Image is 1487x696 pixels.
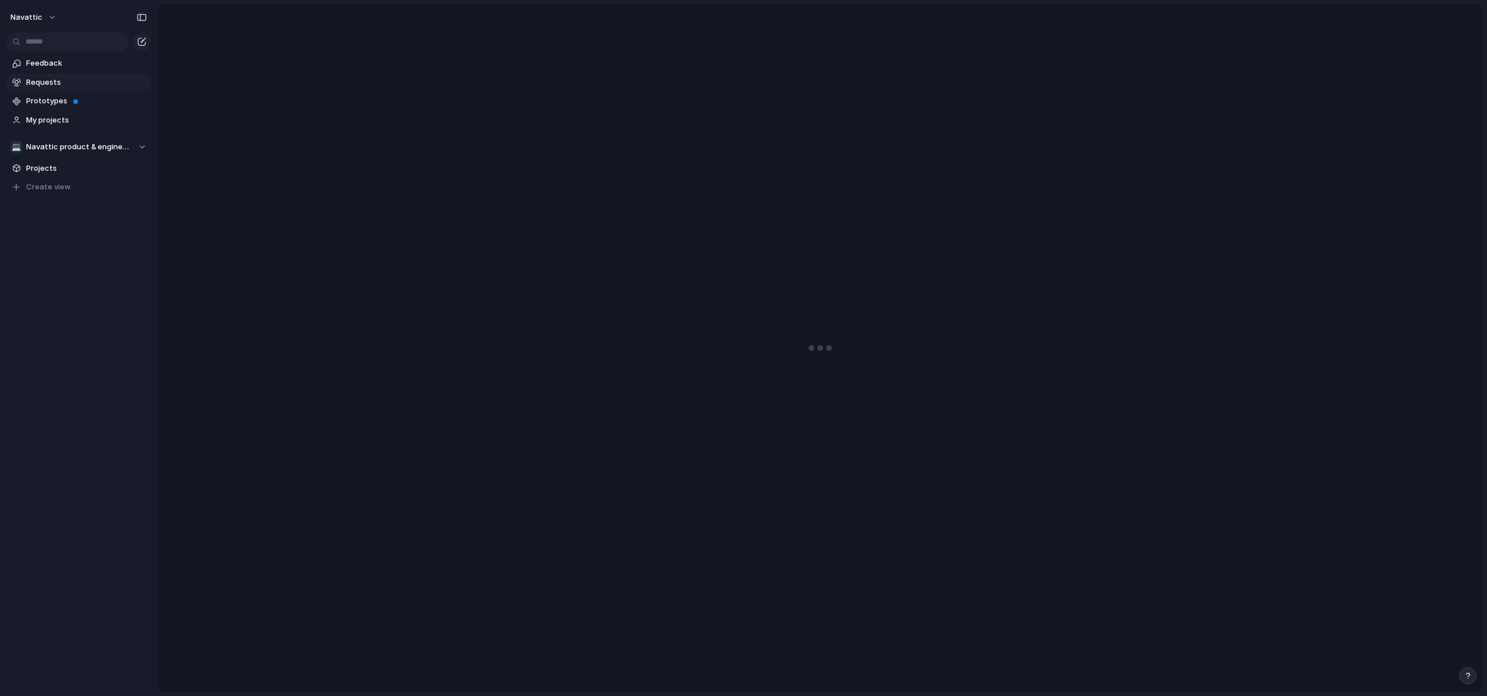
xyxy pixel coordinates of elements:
[26,141,132,153] span: Navattic product & engineering
[26,181,71,193] span: Create view
[10,12,42,23] span: navattic
[6,55,151,72] a: Feedback
[6,92,151,110] a: Prototypes
[26,95,147,107] span: Prototypes
[6,160,151,177] a: Projects
[26,58,147,69] span: Feedback
[6,74,151,91] a: Requests
[6,112,151,129] a: My projects
[26,77,147,88] span: Requests
[6,178,151,196] button: Create view
[5,8,63,27] button: navattic
[26,114,147,126] span: My projects
[6,138,151,156] button: 💻Navattic product & engineering
[10,141,22,153] div: 💻
[26,163,147,174] span: Projects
